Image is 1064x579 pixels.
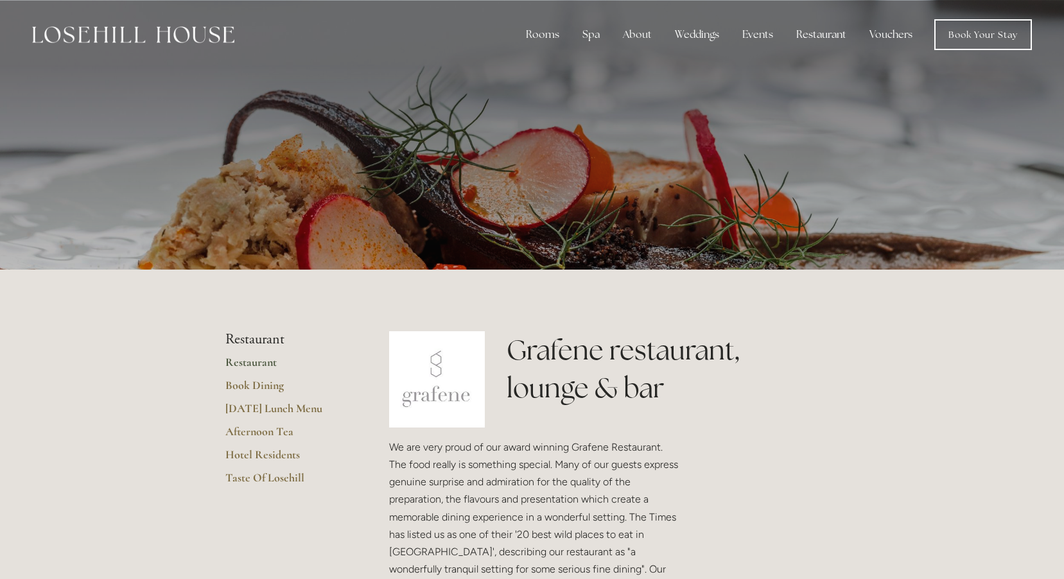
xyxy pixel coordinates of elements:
[225,401,348,424] a: [DATE] Lunch Menu
[389,331,485,428] img: grafene.jpg
[225,331,348,348] li: Restaurant
[572,22,610,48] div: Spa
[732,22,783,48] div: Events
[225,447,348,471] a: Hotel Residents
[613,22,662,48] div: About
[507,331,839,407] h1: Grafene restaurant, lounge & bar
[225,355,348,378] a: Restaurant
[786,22,857,48] div: Restaurant
[859,22,923,48] a: Vouchers
[934,19,1032,50] a: Book Your Stay
[225,378,348,401] a: Book Dining
[665,22,729,48] div: Weddings
[225,424,348,447] a: Afternoon Tea
[32,26,234,43] img: Losehill House
[225,471,348,494] a: Taste Of Losehill
[516,22,570,48] div: Rooms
